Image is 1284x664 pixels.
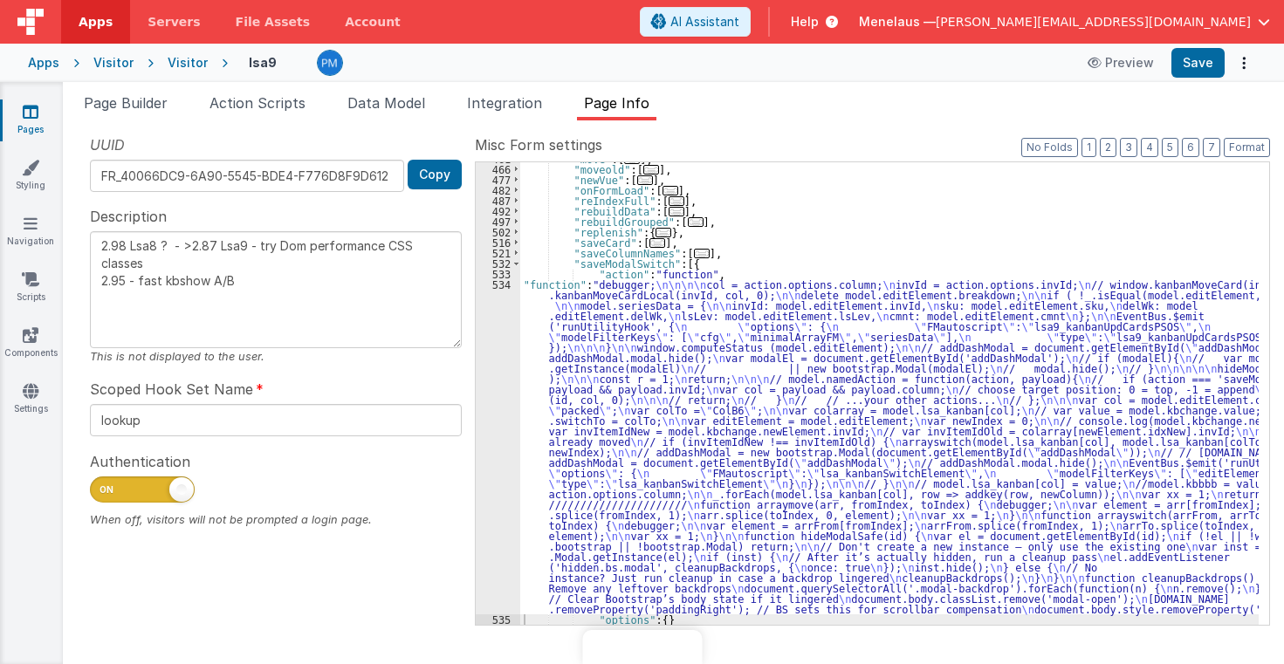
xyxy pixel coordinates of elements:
[168,54,208,72] div: Visitor
[1171,48,1225,78] button: Save
[249,56,277,69] h4: lsa9
[476,175,520,185] div: 477
[1100,138,1116,157] button: 2
[476,195,520,206] div: 487
[476,206,520,216] div: 492
[643,165,659,175] span: ...
[936,13,1251,31] span: [PERSON_NAME][EMAIL_ADDRESS][DOMAIN_NAME]
[637,175,653,185] span: ...
[79,13,113,31] span: Apps
[318,51,342,75] img: a12ed5ba5769bda9d2665f51d2850528
[694,249,710,258] span: ...
[688,217,704,227] span: ...
[1021,138,1078,157] button: No Folds
[148,13,200,31] span: Servers
[236,13,311,31] span: File Assets
[656,228,671,237] span: ...
[476,216,520,227] div: 497
[408,160,462,189] button: Copy
[1182,138,1199,157] button: 6
[859,13,1270,31] button: Menelaus — [PERSON_NAME][EMAIL_ADDRESS][DOMAIN_NAME]
[93,54,134,72] div: Visitor
[669,196,684,206] span: ...
[584,94,649,112] span: Page Info
[1081,138,1096,157] button: 1
[347,94,425,112] span: Data Model
[90,511,462,528] div: When off, visitors will not be prompted a login page.
[90,379,253,400] span: Scoped Hook Set Name
[476,227,520,237] div: 502
[28,54,59,72] div: Apps
[476,279,520,614] div: 534
[670,13,739,31] span: AI Assistant
[1232,51,1256,75] button: Options
[640,7,751,37] button: AI Assistant
[476,258,520,269] div: 532
[1224,138,1270,157] button: Format
[84,94,168,112] span: Page Builder
[663,186,678,195] span: ...
[1077,49,1164,77] button: Preview
[791,13,819,31] span: Help
[476,185,520,195] div: 482
[90,134,125,155] span: UUID
[1162,138,1178,157] button: 5
[476,164,520,175] div: 466
[90,206,167,227] span: Description
[90,451,190,472] span: Authentication
[669,207,684,216] span: ...
[1120,138,1137,157] button: 3
[1203,138,1220,157] button: 7
[467,94,542,112] span: Integration
[90,348,462,365] div: This is not displayed to the user.
[859,13,936,31] span: Menelaus —
[624,154,640,164] span: ...
[209,94,306,112] span: Action Scripts
[1141,138,1158,157] button: 4
[476,614,520,625] div: 535
[475,134,602,155] span: Misc Form settings
[649,238,665,248] span: ...
[476,248,520,258] div: 521
[476,269,520,279] div: 533
[476,237,520,248] div: 516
